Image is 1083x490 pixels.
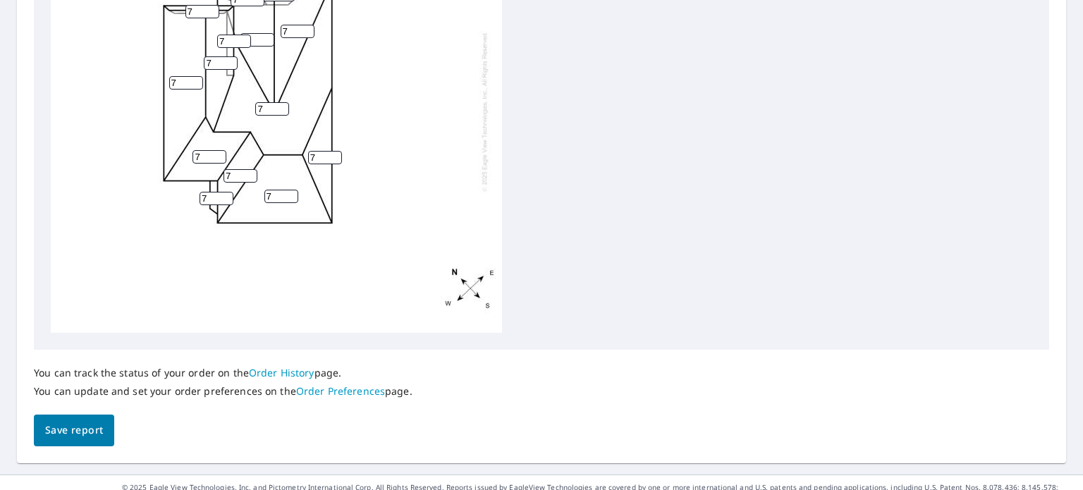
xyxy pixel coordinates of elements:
[45,422,103,439] span: Save report
[34,385,412,398] p: You can update and set your order preferences on the page.
[34,415,114,446] button: Save report
[34,367,412,379] p: You can track the status of your order on the page.
[296,384,385,398] a: Order Preferences
[249,366,314,379] a: Order History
